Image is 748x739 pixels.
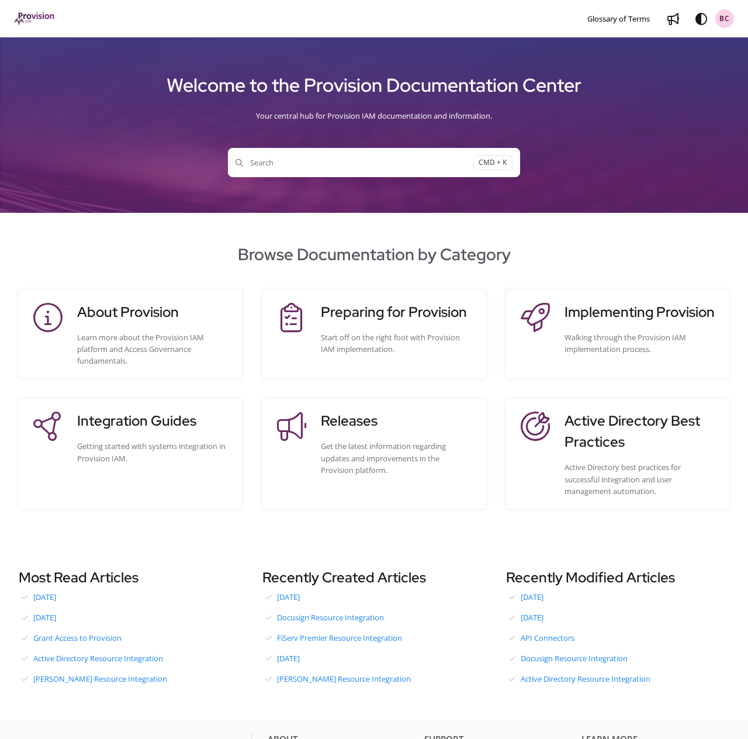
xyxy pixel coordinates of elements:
[19,609,242,626] a: [DATE]
[19,629,242,647] a: Grant Access to Provision
[262,629,486,647] a: FiServ Premier Resource Integration
[77,331,230,367] div: Learn more about the Provision IAM platform and Access Governance fundamentals.
[14,12,56,26] a: Project logo
[506,588,729,606] a: [DATE]
[506,629,729,647] a: API Connectors
[518,302,718,367] a: Implementing ProvisionWalking through the Provision IAM implementation process.
[262,650,486,667] a: [DATE]
[506,670,729,688] a: Active Directory Resource Integration
[19,588,242,606] a: [DATE]
[587,13,650,24] span: Glossary of Terms
[30,302,230,367] a: About ProvisionLearn more about the Provision IAM platform and Access Governance fundamentals.
[19,567,242,588] h3: Most Read Articles
[228,148,520,177] button: SearchCMD + K
[262,670,486,688] a: [PERSON_NAME] Resource Integration
[77,440,230,464] div: Getting started with systems integration in Provision IAM.
[262,567,486,588] h3: Recently Created Articles
[262,609,486,626] a: Docusign Resource Integration
[14,12,56,25] img: brand logo
[321,331,474,355] div: Start off on the right foot with Provision IAM implementation.
[262,588,486,606] a: [DATE]
[77,302,230,323] h3: About Provision
[506,650,729,667] a: Docusign Resource Integration
[473,155,512,171] span: CMD + K
[321,302,474,323] h3: Preparing for Provision
[30,410,230,496] a: Integration GuidesGetting started with systems integration in Provision IAM.
[565,302,718,323] h3: Implementing Provision
[565,461,718,496] div: Active Directory best practices for successful integration and user management automation.
[19,670,242,688] a: [PERSON_NAME] Resource Integration
[565,331,718,355] div: Walking through the Provision IAM implementation process.
[14,101,734,130] div: Your central hub for Provision IAM documentation and information.
[274,302,474,367] a: Preparing for ProvisionStart off on the right foot with Provision IAM implementation.
[518,410,718,496] a: Active Directory Best PracticesActive Directory best practices for successful integration and use...
[321,410,474,431] h3: Releases
[321,440,474,475] div: Get the latest information regarding updates and improvements in the Provision platform.
[565,410,718,453] h3: Active Directory Best Practices
[664,9,683,28] a: Whats new
[19,650,242,667] a: Active Directory Resource Integration
[14,70,734,101] h1: Welcome to the Provision Documentation Center
[506,609,729,626] a: [DATE]
[506,567,729,588] h3: Recently Modified Articles
[692,9,711,28] button: Theme options
[274,410,474,496] a: ReleasesGet the latest information regarding updates and improvements in the Provision platform.
[715,9,734,28] button: BC
[77,410,230,431] h3: Integration Guides
[14,242,734,267] h2: Browse Documentation by Category
[236,157,473,168] span: Search
[719,13,730,25] span: BC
